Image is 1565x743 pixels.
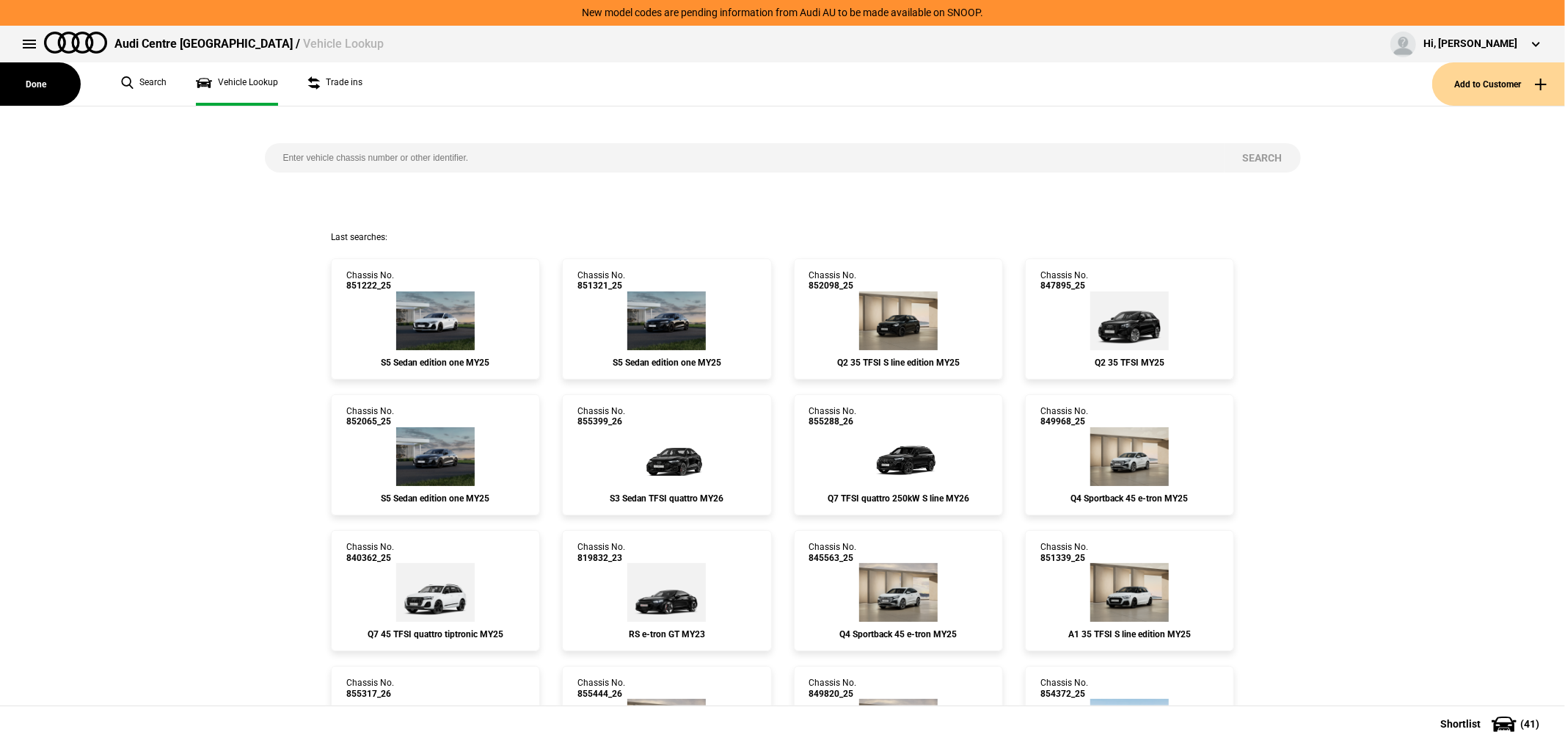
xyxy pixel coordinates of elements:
div: Q7 TFSI quattro 250kW S line MY26 [809,493,988,504]
span: 855399_26 [577,416,625,427]
span: 851321_25 [577,280,625,291]
div: Chassis No. [809,270,857,291]
div: Chassis No. [809,542,857,563]
span: 852098_25 [809,280,857,291]
img: audi.png [44,32,107,54]
div: Audi Centre [GEOGRAPHIC_DATA] / [114,36,384,52]
div: Chassis No. [346,406,394,427]
span: 849968_25 [1040,416,1088,427]
div: Q4 Sportback 45 e-tron MY25 [1040,493,1219,504]
img: Audi_8YMS5Y_26_EI_0E0E_6FA_0P6_4ZP_WXD_PYH_4GF_PG6_(Nadin:_0P6_4GF_4VN_4ZP_6FA_C58_PG6_PYH_S7K_WX... [623,427,711,486]
img: Audi_F83RH7_23_KH_0E0E_WA7_WA2_KB4_PEG_44I_(Nadin:_2PF_44I_73Q_C09_KB4_NW2_PEG_WA2_WA7)_ext.png [627,563,706,622]
img: Audi_GAGBKG_25_YM_0E0E_3FB_4A3_4ZD_WA7_4E7_PXC_2JG_6H0_WA7B_C7M_(Nadin:_2JG_3FB_4A3_4E7_4ZD_6H0_C... [1090,291,1169,350]
div: S5 Sedan edition one MY25 [346,493,525,504]
div: Chassis No. [1040,406,1088,427]
button: Search [1225,143,1301,173]
div: S3 Sedan TFSI quattro MY26 [577,493,756,504]
span: 855444_26 [577,689,625,699]
div: Chassis No. [577,542,625,563]
div: Chassis No. [1040,678,1088,699]
div: Chassis No. [346,542,394,563]
div: S5 Sedan edition one MY25 [577,358,756,368]
span: Shortlist [1440,719,1481,729]
div: Chassis No. [1040,542,1088,563]
span: ( 41 ) [1520,719,1539,729]
img: Audi_GAGCKG_25_YM_0E0E_4A3_WA9_3FB_C8R_4E7_6H0_4ZP_(Nadin:_3FB_4A3_4E7_4ZP_6H0_C51_C8R_WA9)_ext.png [859,291,938,350]
div: Q7 45 TFSI quattro tiptronic MY25 [346,629,525,639]
div: Chassis No. [346,270,394,291]
div: Q2 35 TFSI S line edition MY25 [809,358,988,368]
img: Audi_F4NA53_25_AO_2Y2Y_WA7_WA2_PY5_PYY_QQ9_55K_(Nadin:_55K_C19_PY5_PYY_QQ9_S7E_WA2_WA7)_ext.png [859,563,938,622]
img: Audi_FU2S5Y_25LE_GX_0E0E_PAH_9VS_PYH_3FP_(Nadin:_3FP_9VS_C85_PAH_PYH_S2S_SN8)_ext.png [627,291,706,350]
div: Chassis No. [1040,270,1088,291]
div: Chassis No. [809,678,857,699]
button: Add to Customer [1432,62,1565,106]
span: 854372_25 [1040,689,1088,699]
input: Enter vehicle chassis number or other identifier. [265,143,1225,173]
div: Chassis No. [577,270,625,291]
img: Audi_FU2S5Y_25LE_GX_2Y2Y_PAH_9VS_QL5_PYH_3FP_(Nadin:_3FP_9VS_C85_PAH_PYH_QL5_SN8)_ext.png [396,291,475,350]
div: Q4 Sportback 45 e-tron MY25 [809,629,988,639]
div: Q2 35 TFSI MY25 [1040,358,1219,368]
img: Audi_4MQAI1_25_MP_2Y2Y_WA9_PAH_F72_(Nadin:_C91_F72_PAH_S9S_WA9)_ext.png [396,563,475,622]
img: Audi_4MQCX2_26_EI_0E0E_PAH_WA7_WC7_N0Q_54K_(Nadin:_54K_C99_N0Q_PAH_WA7_WC7)_ext.png [854,427,942,486]
span: 840362_25 [346,553,394,563]
div: A1 35 TFSI S line edition MY25 [1040,629,1219,639]
span: 847895_25 [1040,280,1088,291]
div: S5 Sedan edition one MY25 [346,358,525,368]
span: 849820_25 [809,689,857,699]
div: Chassis No. [809,406,857,427]
div: RS e-tron GT MY23 [577,629,756,639]
a: Trade ins [307,62,362,106]
span: 845563_25 [809,553,857,563]
span: 851222_25 [346,280,394,291]
div: Chassis No. [577,678,625,699]
span: Vehicle Lookup [303,37,384,51]
span: 855288_26 [809,416,857,427]
img: Audi_F4NA53_25_AO_2Y2Y_WA7_PY5_PYY_(Nadin:_C19_PY5_PYY_S7E_WA7)_ext.png [1090,427,1169,486]
div: Chassis No. [577,406,625,427]
img: Audi_FU2S5Y_25LE_GX_6Y6Y_PAH_9VS_PYH_3FP_(Nadin:_3FP_9VS_C88_PAH_PYH_SN8)_ext.png [396,427,475,486]
a: Search [121,62,167,106]
span: Last searches: [331,232,387,242]
a: Vehicle Lookup [196,62,278,106]
span: 852065_25 [346,416,394,427]
div: Hi, [PERSON_NAME] [1423,37,1517,51]
img: Audi_GBACHG_25_ZV_2Y0E_PS1_WA9_WBX_6H4_PX2_2Z7_6FB_C5Q_N2T_(Nadin:_2Z7_6FB_6H4_C43_C5Q_N2T_PS1_PX... [1090,563,1169,622]
div: Chassis No. [346,678,394,699]
span: 855317_26 [346,689,394,699]
button: Shortlist(41) [1418,706,1565,742]
span: 819832_23 [577,553,625,563]
span: 851339_25 [1040,553,1088,563]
